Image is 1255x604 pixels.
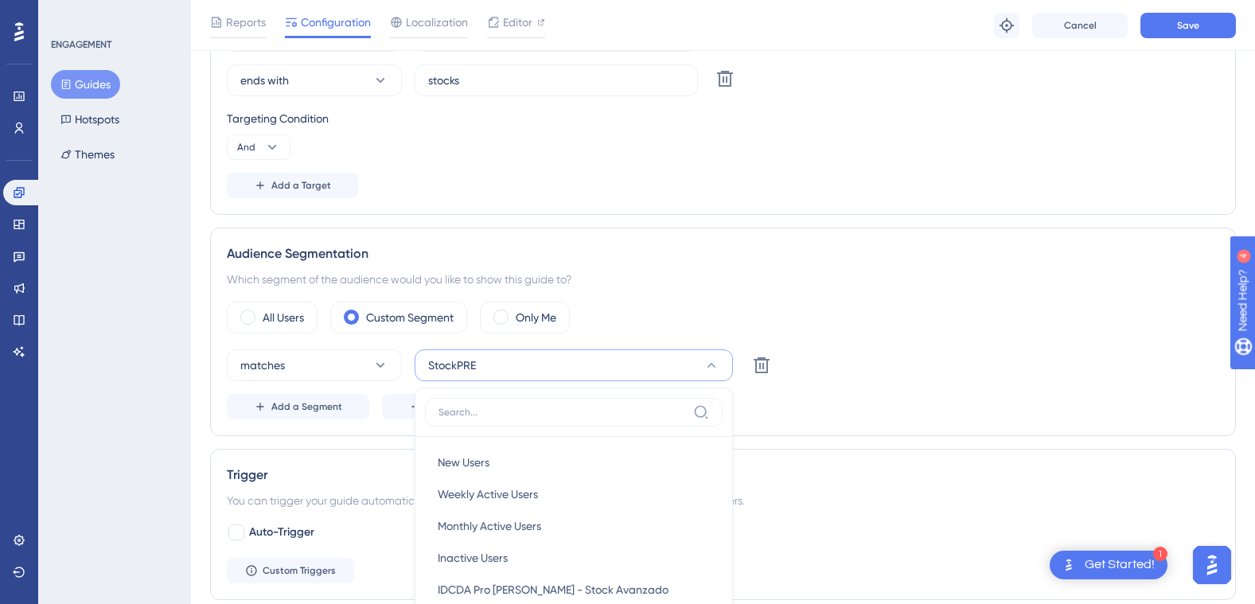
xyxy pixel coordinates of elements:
span: Localization [406,13,468,32]
span: Add a Target [271,179,331,192]
div: Trigger [227,466,1219,485]
label: All Users [263,308,304,327]
div: ENGAGEMENT [51,38,111,51]
span: Reports [226,13,266,32]
div: 1 [1153,547,1167,561]
iframe: UserGuiding AI Assistant Launcher [1188,541,1236,589]
span: Save [1177,19,1199,32]
button: Themes [51,140,124,169]
button: ends with [227,64,402,96]
div: Get Started! [1085,556,1155,574]
img: launcher-image-alternative-text [1059,555,1078,575]
button: Hotspots [51,105,129,134]
div: You can trigger your guide automatically when the target URL is visited, and/or use the custom tr... [227,491,1219,510]
button: Create a Segment [382,394,537,419]
span: Need Help? [37,4,99,23]
input: yourwebsite.com/path [428,72,684,89]
span: IDCDA Pro [PERSON_NAME] - Stock Avanzado [438,580,668,599]
button: Inactive Users [425,542,723,574]
span: Monthly Active Users [438,516,541,536]
span: Inactive Users [438,548,508,567]
button: Monthly Active Users [425,510,723,542]
span: Weekly Active Users [438,485,538,504]
div: Which segment of the audience would you like to show this guide to? [227,270,1219,289]
span: New Users [438,453,489,472]
span: Auto-Trigger [249,523,314,542]
div: Targeting Condition [227,109,1219,128]
div: Audience Segmentation [227,244,1219,263]
span: StockPRE [428,356,476,375]
span: Custom Triggers [263,564,336,577]
button: Add a Segment [227,394,369,419]
div: 4 [111,8,115,21]
button: Cancel [1032,13,1128,38]
button: Save [1140,13,1236,38]
span: Configuration [301,13,371,32]
button: Custom Triggers [227,558,354,583]
button: Add a Target [227,173,358,198]
span: Editor [503,13,532,32]
button: StockPRE [415,349,733,381]
div: Open Get Started! checklist, remaining modules: 1 [1050,551,1167,579]
button: matches [227,349,402,381]
span: matches [240,356,285,375]
button: New Users [425,446,723,478]
span: And [237,141,255,154]
span: ends with [240,71,289,90]
input: Search... [438,406,687,419]
span: Cancel [1064,19,1097,32]
button: Guides [51,70,120,99]
button: Weekly Active Users [425,478,723,510]
label: Only Me [516,308,556,327]
button: And [227,134,290,160]
label: Custom Segment [366,308,454,327]
span: Add a Segment [271,400,342,413]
